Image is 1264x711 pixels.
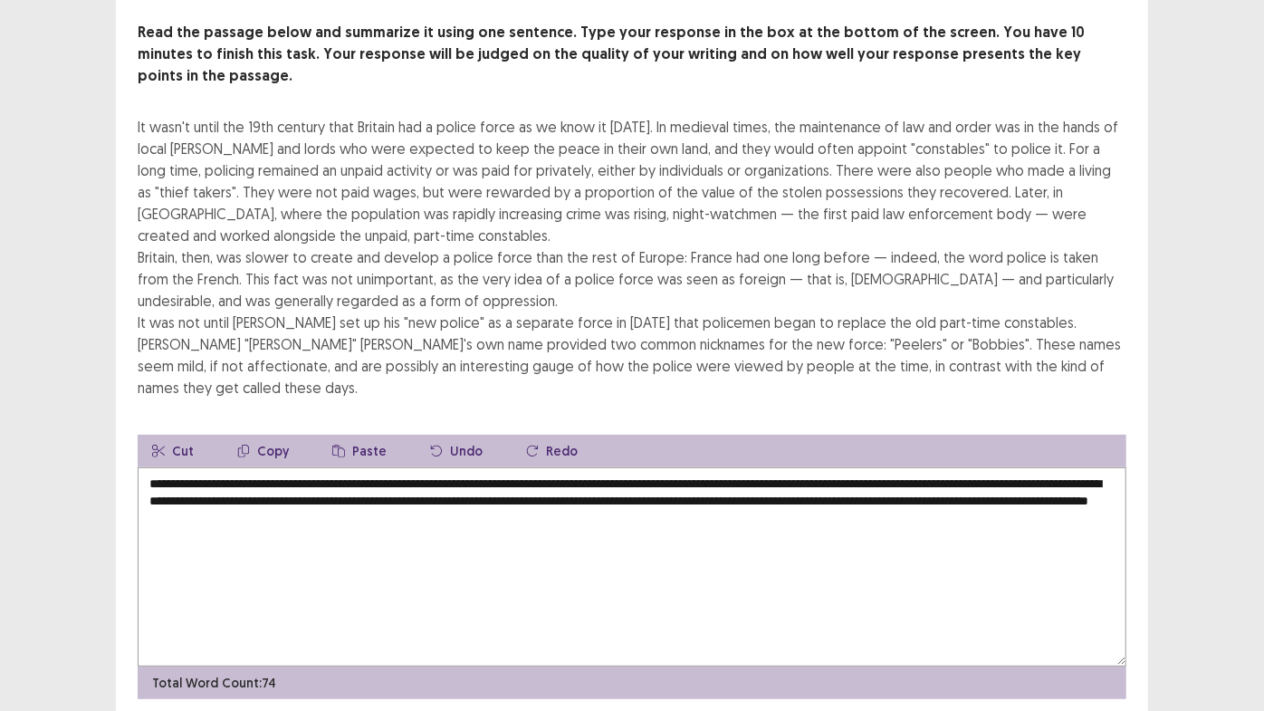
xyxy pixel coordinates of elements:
[138,435,208,467] button: Cut
[223,435,303,467] button: Copy
[152,674,276,693] p: Total Word Count: 74
[416,435,497,467] button: Undo
[138,116,1126,399] div: It wasn't until the 19th century that Britain had a police force as we know it [DATE]. In medieva...
[512,435,592,467] button: Redo
[138,22,1126,87] p: Read the passage below and summarize it using one sentence. Type your response in the box at the ...
[318,435,401,467] button: Paste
